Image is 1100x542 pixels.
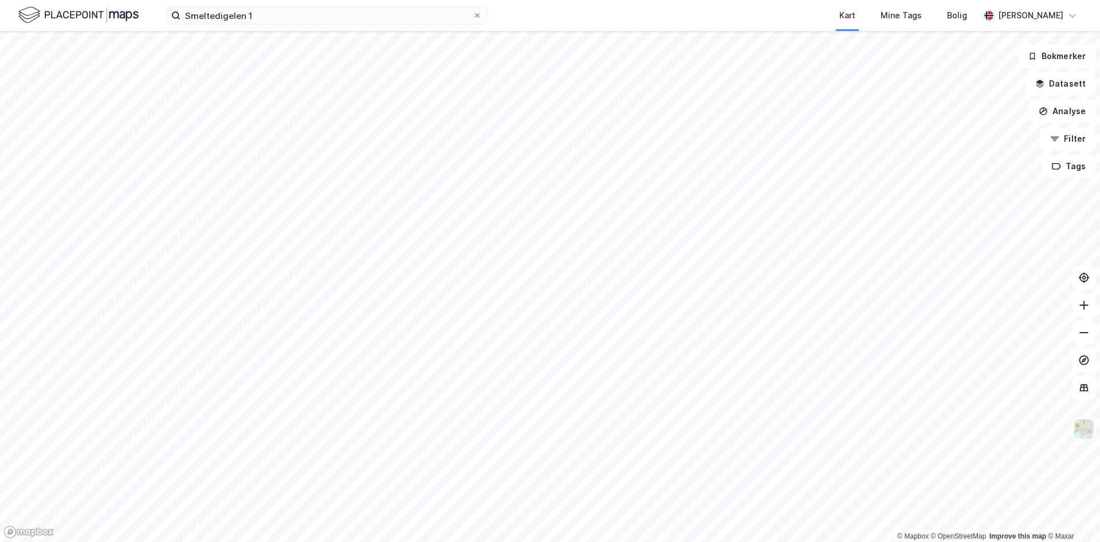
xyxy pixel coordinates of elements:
[1029,100,1095,123] button: Analyse
[1018,45,1095,68] button: Bokmerker
[881,9,922,22] div: Mine Tags
[180,7,473,24] input: Søk på adresse, matrikkel, gårdeiere, leietakere eller personer
[1040,127,1095,150] button: Filter
[1043,487,1100,542] iframe: Chat Widget
[1042,155,1095,178] button: Tags
[947,9,967,22] div: Bolig
[931,532,987,540] a: OpenStreetMap
[3,525,54,539] a: Mapbox homepage
[998,9,1063,22] div: [PERSON_NAME]
[18,5,139,25] img: logo.f888ab2527a4732fd821a326f86c7f29.svg
[989,532,1046,540] a: Improve this map
[1026,72,1095,95] button: Datasett
[1073,418,1095,440] img: Z
[897,532,929,540] a: Mapbox
[839,9,855,22] div: Kart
